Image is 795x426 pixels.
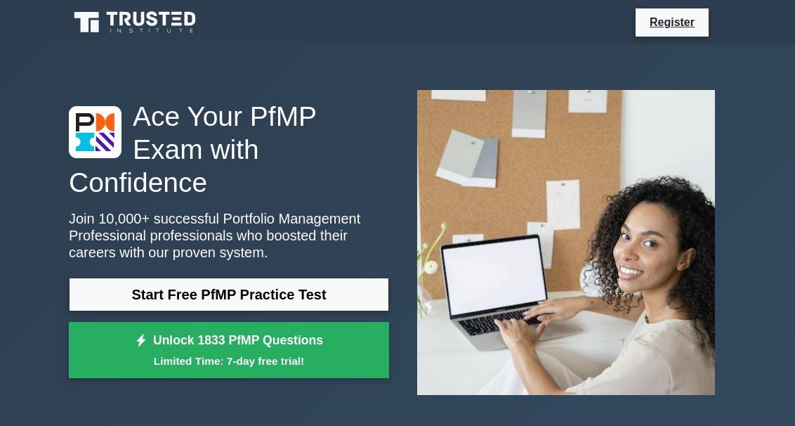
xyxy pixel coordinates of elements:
[69,101,389,199] h1: Ace Your PfMP Exam with Confidence
[69,322,389,378] a: Unlock 1833 PfMP QuestionsLimited Time: 7-day free trial!
[69,210,389,261] p: Join 10,000+ successful Portfolio Management Professional professionals who boosted their careers...
[641,13,703,31] a: Register
[86,353,372,369] small: Limited Time: 7-day free trial!
[69,278,389,311] a: Start Free PfMP Practice Test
